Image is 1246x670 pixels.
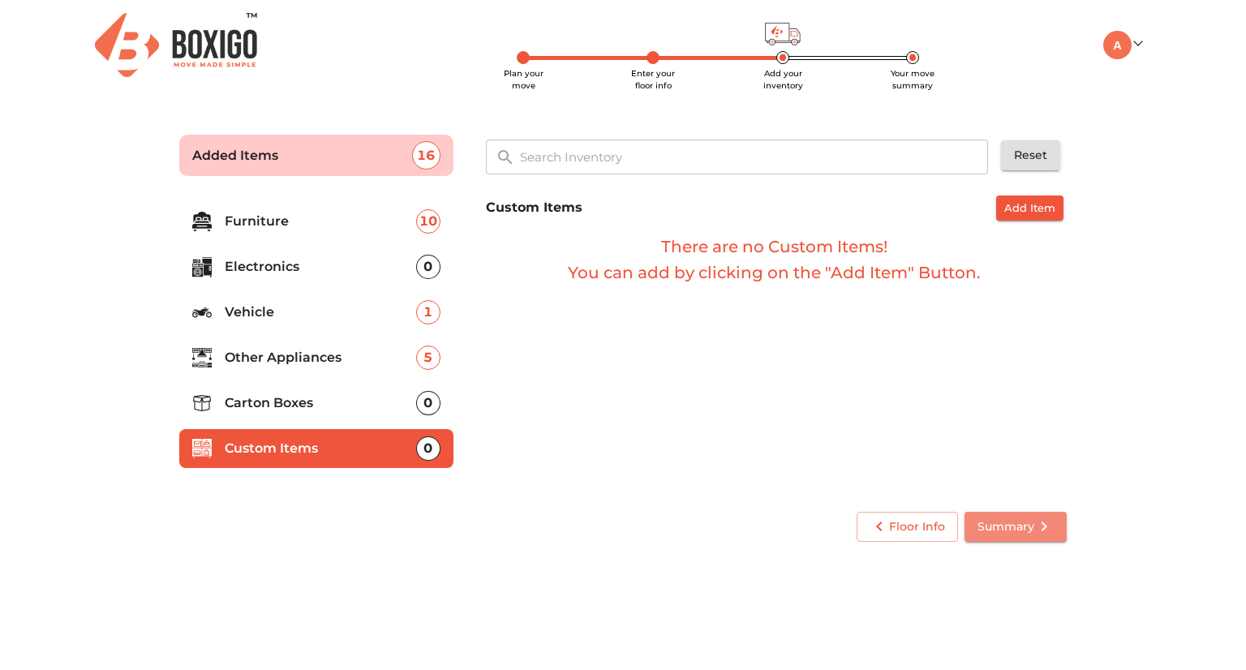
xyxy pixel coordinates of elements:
[95,13,257,77] img: Boxigo
[965,512,1067,542] button: Summary
[763,68,803,91] span: Add your inventory
[977,517,1054,537] span: Summary
[416,391,440,415] div: 0
[870,517,945,537] span: Floor Info
[891,68,934,91] span: Your move summary
[416,346,440,370] div: 5
[486,196,582,219] h6: Custom Items
[225,303,416,322] p: Vehicle
[192,146,412,165] p: Added Items
[1001,140,1060,170] button: Reset
[857,512,958,542] button: Floor Info
[412,141,440,170] div: 16
[996,195,1063,221] button: Add Item
[631,68,675,91] span: Enter your floor info
[416,300,440,324] div: 1
[1004,199,1055,217] span: Add Item
[510,140,999,174] input: Search Inventory
[225,439,416,458] p: Custom Items
[416,436,440,461] div: 0
[225,257,416,277] p: Electronics
[225,348,416,367] p: Other Appliances
[225,212,416,231] p: Furniture
[416,255,440,279] div: 0
[225,393,416,413] p: Carton Boxes
[486,234,1063,286] h6: There are no Custom Items! You can add by clicking on the "Add Item" Button.
[416,209,440,234] div: 10
[1014,145,1047,165] span: Reset
[504,68,544,91] span: Plan your move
